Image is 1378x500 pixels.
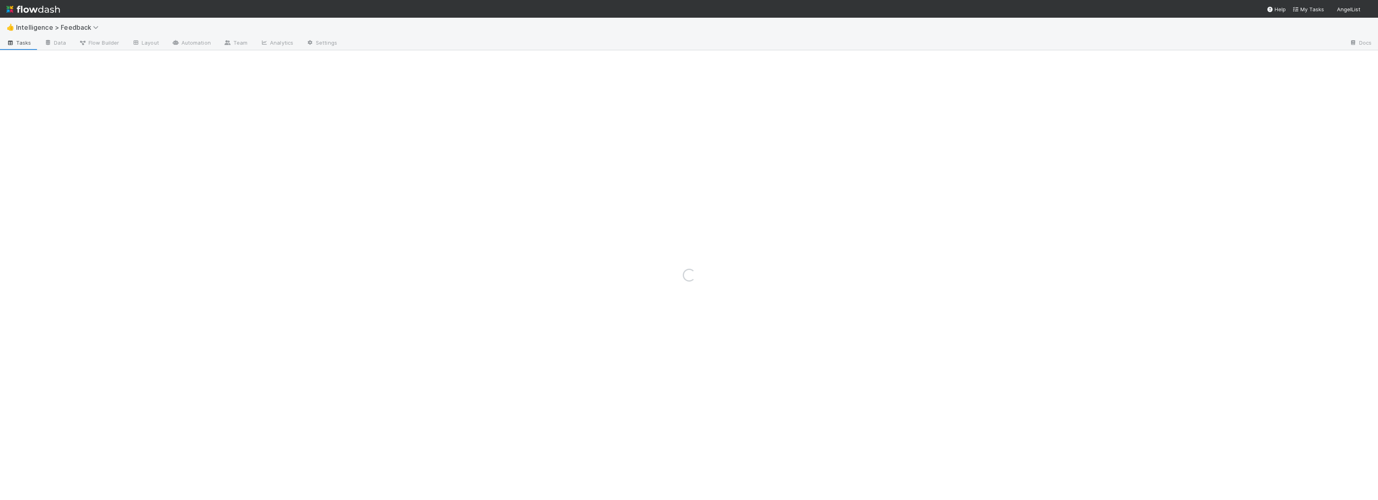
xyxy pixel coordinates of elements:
[1337,6,1360,12] span: AngelList
[1364,6,1372,14] img: avatar_aa7ab74a-187c-45c7-a773-642a19062ec3.png
[217,37,254,50] a: Team
[72,37,126,50] a: Flow Builder
[6,24,14,31] span: 👍
[1292,5,1324,13] a: My Tasks
[6,39,31,47] span: Tasks
[1267,5,1286,13] div: Help
[1343,37,1378,50] a: Docs
[38,37,72,50] a: Data
[254,37,300,50] a: Analytics
[6,2,60,16] img: logo-inverted-e16ddd16eac7371096b0.svg
[16,23,103,31] span: Intelligence > Feedback
[300,37,344,50] a: Settings
[165,37,217,50] a: Automation
[1292,6,1324,12] span: My Tasks
[126,37,165,50] a: Layout
[79,39,119,47] span: Flow Builder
